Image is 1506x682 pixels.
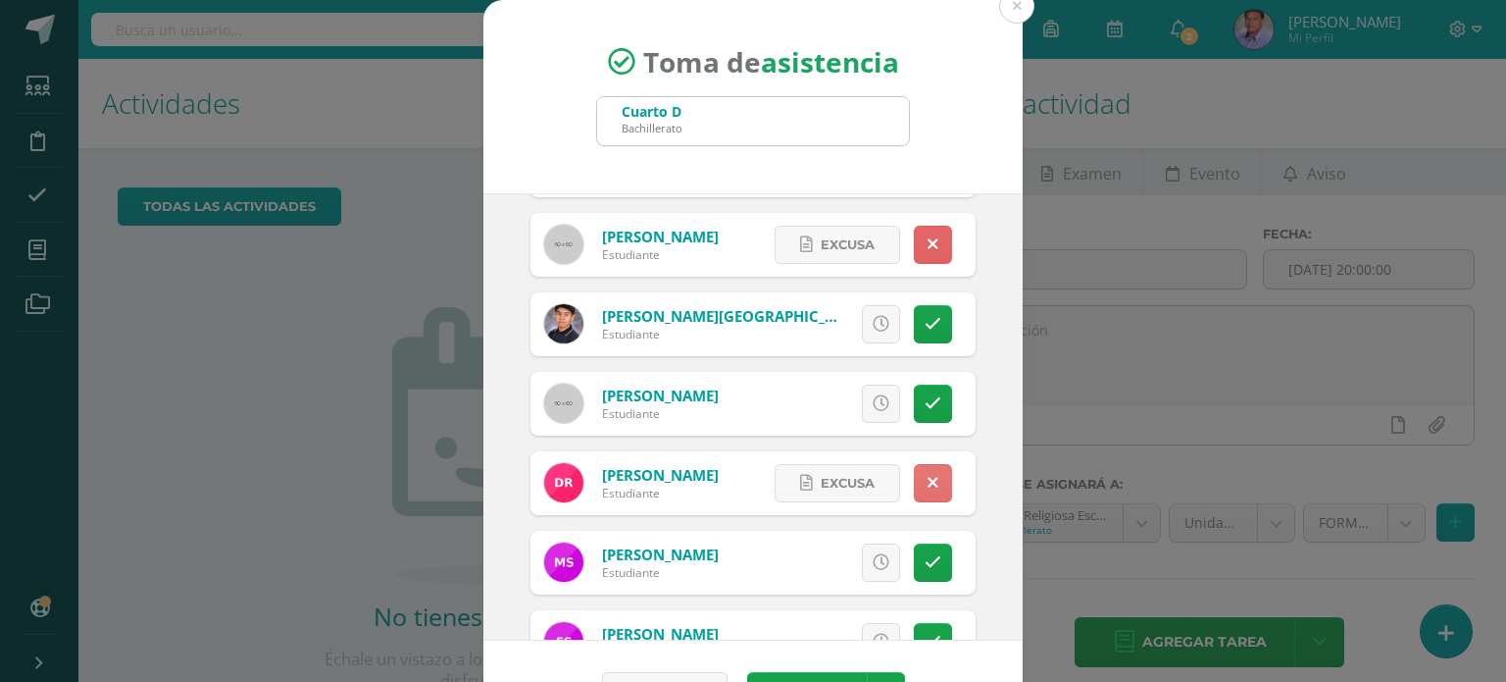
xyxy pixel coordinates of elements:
[775,226,900,264] a: Excusa
[602,545,719,564] a: [PERSON_NAME]
[622,102,682,121] div: Cuarto D
[602,326,837,342] div: Estudiante
[544,463,583,502] img: 47e711a4781996fb5971926058a86fe3.png
[597,97,909,145] input: Busca un grado o sección aquí...
[643,43,899,80] span: Toma de
[622,121,682,135] div: Bachillerato
[544,304,583,343] img: 5e989c5dbb92bfaca34958b61b486cfa.png
[602,624,719,644] a: [PERSON_NAME]
[544,543,583,582] img: c9d8cb3c97f102b54014986dbb41e7ec.png
[602,246,719,263] div: Estudiante
[602,485,719,501] div: Estudiante
[761,43,899,80] strong: asistencia
[602,227,719,246] a: [PERSON_NAME]
[602,306,869,326] a: [PERSON_NAME][GEOGRAPHIC_DATA]
[821,465,875,501] span: Excusa
[821,227,875,263] span: Excusa
[775,464,900,502] a: Excusa
[602,386,719,405] a: [PERSON_NAME]
[544,225,583,264] img: 60x60
[602,465,719,485] a: [PERSON_NAME]
[602,405,719,422] div: Estudiante
[602,564,719,581] div: Estudiante
[544,384,583,423] img: 60x60
[544,622,583,661] img: 1af44fdfb2b7293603c5aace648f50b6.png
